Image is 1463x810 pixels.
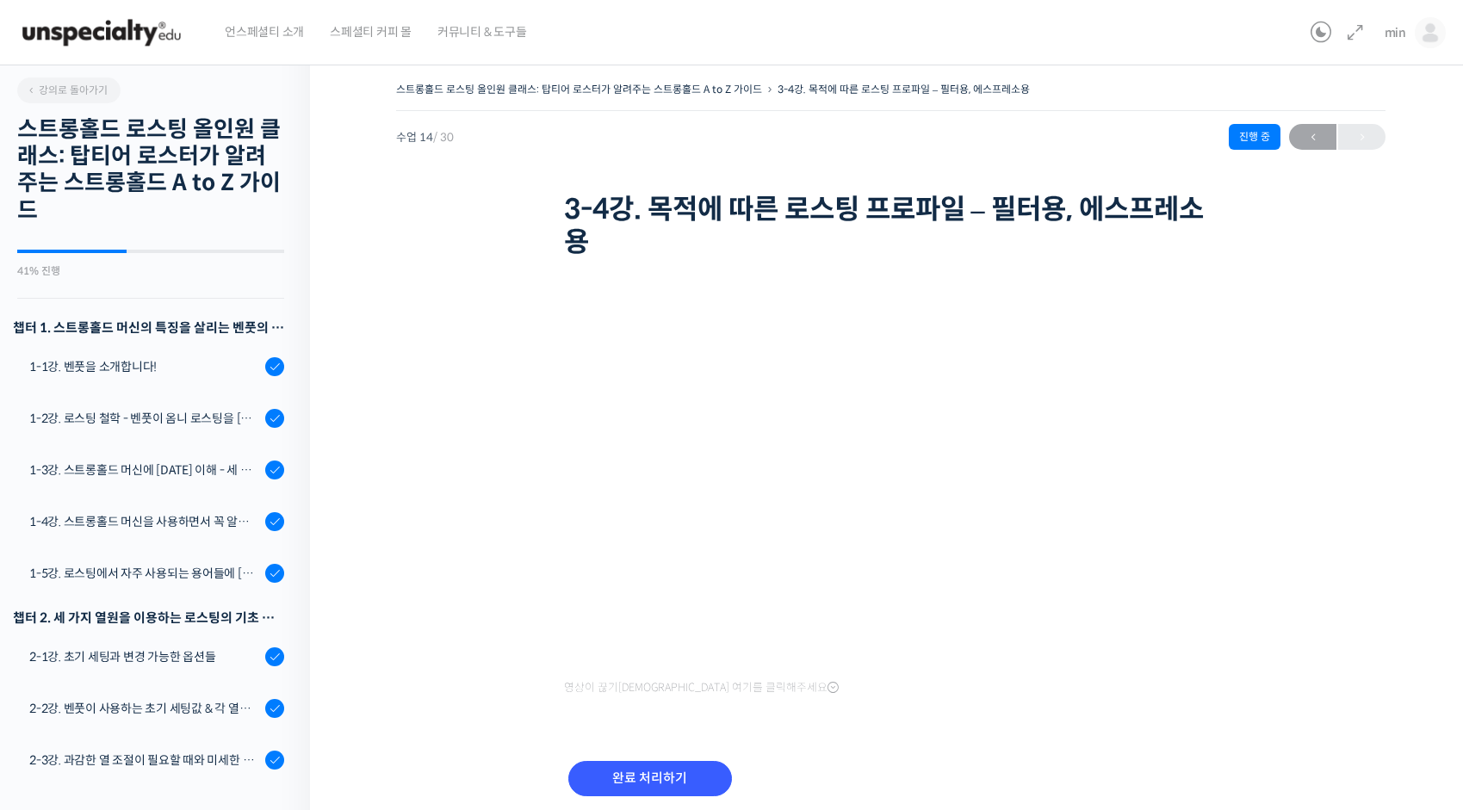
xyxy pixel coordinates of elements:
[29,699,260,718] div: 2-2강. 벤풋이 사용하는 초기 세팅값 & 각 열원이 하는 역할
[564,681,839,695] span: 영상이 끊기[DEMOGRAPHIC_DATA] 여기를 클릭해주세요
[13,316,284,339] h3: 챕터 1. 스트롱홀드 머신의 특징을 살리는 벤풋의 로스팅 방식
[1385,25,1406,40] span: min
[26,83,108,96] span: 강의로 돌아가기
[1289,124,1336,150] a: ←이전
[29,357,260,376] div: 1-1강. 벤풋을 소개합니다!
[1289,126,1336,149] span: ←
[29,647,260,666] div: 2-1강. 초기 세팅과 변경 가능한 옵션들
[17,116,284,224] h2: 스트롱홀드 로스팅 올인원 클래스: 탑티어 로스터가 알려주는 스트롱홀드 A to Z 가이드
[29,512,260,531] div: 1-4강. 스트롱홀드 머신을 사용하면서 꼭 알고 있어야 할 유의사항
[13,606,284,629] div: 챕터 2. 세 가지 열원을 이용하는 로스팅의 기초 설계
[1229,124,1280,150] div: 진행 중
[778,83,1030,96] a: 3-4강. 목적에 따른 로스팅 프로파일 – 필터용, 에스프레소용
[17,266,284,276] div: 41% 진행
[29,751,260,770] div: 2-3강. 과감한 열 조절이 필요할 때와 미세한 열 조절이 필요할 때
[17,77,121,103] a: 강의로 돌아가기
[29,564,260,583] div: 1-5강. 로스팅에서 자주 사용되는 용어들에 [DATE] 이해
[564,193,1218,259] h1: 3-4강. 목적에 따른 로스팅 프로파일 – 필터용, 에스프레소용
[433,130,454,145] span: / 30
[29,461,260,479] div: 1-3강. 스트롱홀드 머신에 [DATE] 이해 - 세 가지 열원이 만들어내는 변화
[396,83,762,96] a: 스트롱홀드 로스팅 올인원 클래스: 탑티어 로스터가 알려주는 스트롱홀드 A to Z 가이드
[396,132,454,143] span: 수업 14
[29,409,260,428] div: 1-2강. 로스팅 철학 - 벤풋이 옴니 로스팅을 [DATE] 않는 이유
[568,761,732,796] input: 완료 처리하기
